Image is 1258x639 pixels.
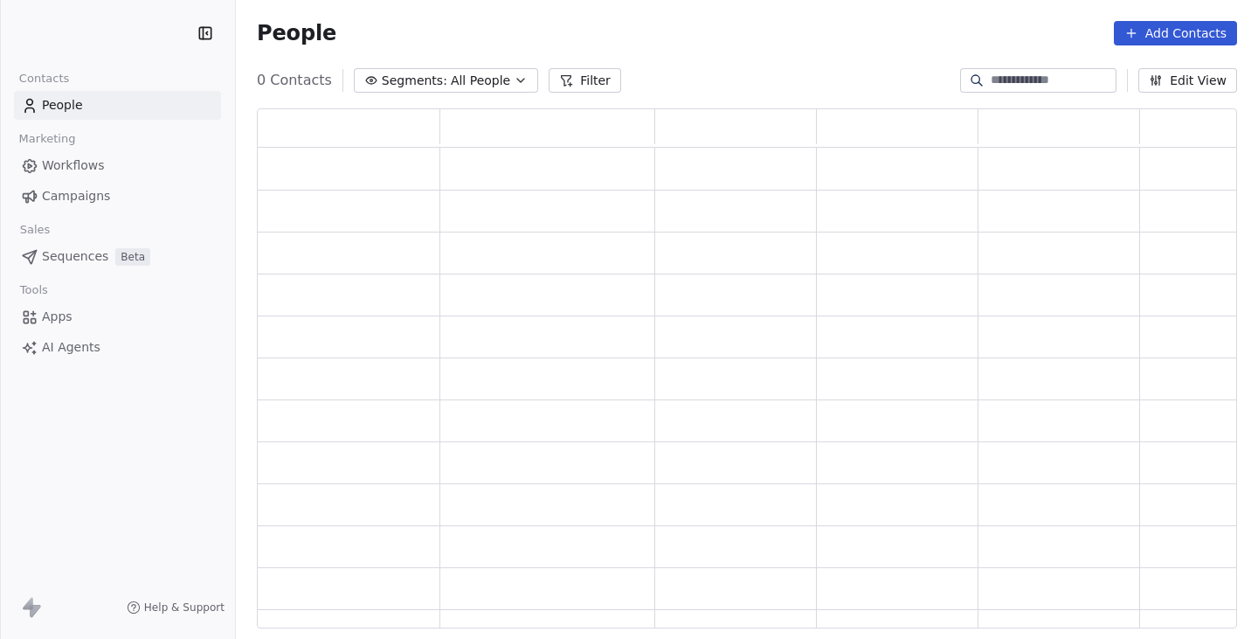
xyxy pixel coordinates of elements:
span: 0 Contacts [257,70,332,91]
button: Edit View [1138,68,1237,93]
span: People [42,96,83,115]
a: People [14,91,221,120]
span: Tools [12,277,55,303]
a: AI Agents [14,333,221,362]
span: Sales [12,217,58,243]
a: Apps [14,302,221,331]
span: All People [451,72,510,90]
span: Segments: [382,72,447,90]
a: Campaigns [14,182,221,211]
span: Beta [115,248,150,266]
button: Add Contacts [1114,21,1237,45]
span: Campaigns [42,187,110,205]
button: Filter [549,68,621,93]
span: AI Agents [42,338,100,357]
span: Apps [42,308,73,326]
a: SequencesBeta [14,242,221,271]
span: Marketing [11,126,83,152]
a: Help & Support [127,601,225,615]
span: Sequences [42,247,108,266]
span: Workflows [42,156,105,175]
span: People [257,20,336,46]
span: Help & Support [144,601,225,615]
a: Workflows [14,151,221,180]
span: Contacts [11,66,77,92]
